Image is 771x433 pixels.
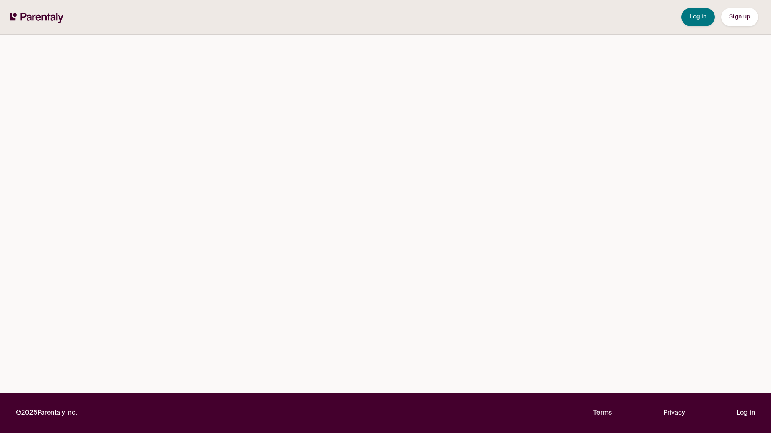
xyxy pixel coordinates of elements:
span: Sign up [729,14,750,20]
button: Log in [681,8,715,26]
button: Sign up [721,8,758,26]
a: Log in [736,408,755,419]
a: Terms [593,408,612,419]
a: Privacy [663,408,685,419]
span: Log in [689,14,707,20]
p: © 2025 Parentaly Inc. [16,408,77,419]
